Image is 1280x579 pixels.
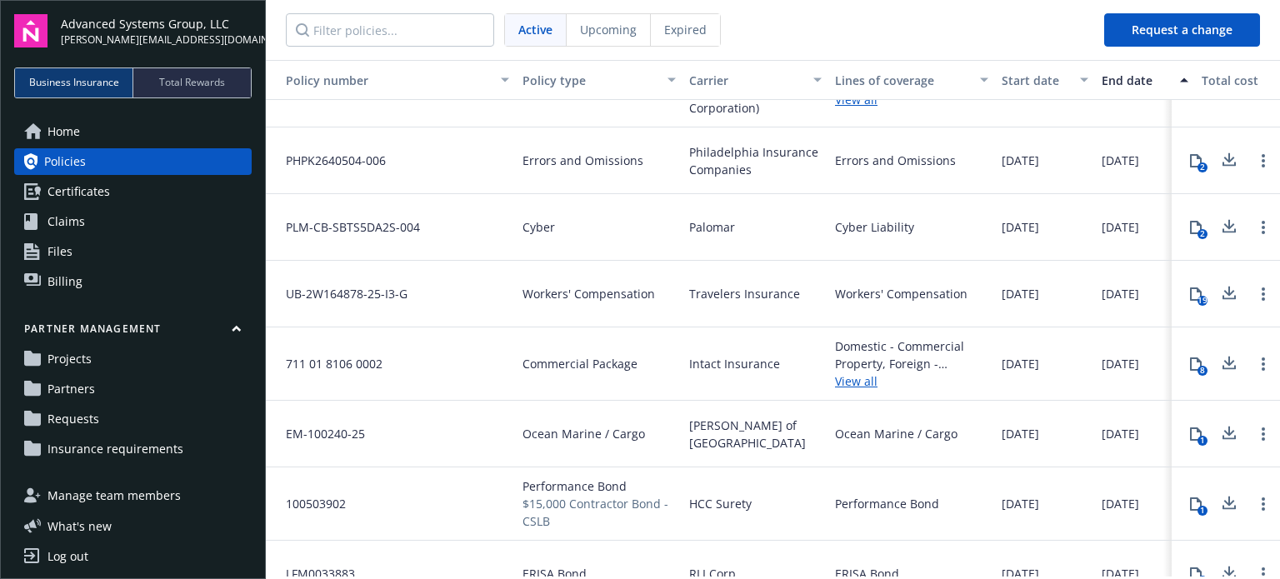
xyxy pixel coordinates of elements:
[47,208,85,235] span: Claims
[14,208,252,235] a: Claims
[682,60,828,100] button: Carrier
[1253,354,1273,374] a: Open options
[1197,436,1207,446] div: 1
[828,60,995,100] button: Lines of coverage
[47,436,183,462] span: Insurance requirements
[272,495,346,512] span: 100503902
[1179,144,1212,177] button: 2
[1253,494,1273,514] a: Open options
[272,218,420,236] span: PLM-CB-SBTS5DA2S-004
[14,346,252,372] a: Projects
[44,148,86,175] span: Policies
[1102,72,1170,89] div: End date
[14,178,252,205] a: Certificates
[689,72,803,89] div: Carrier
[522,477,676,495] span: Performance Bond
[689,355,780,372] span: Intact Insurance
[1102,425,1139,442] span: [DATE]
[516,60,682,100] button: Policy type
[61,32,252,47] span: [PERSON_NAME][EMAIL_ADDRESS][DOMAIN_NAME]
[272,285,407,302] span: UB-2W164878-25-I3-G
[47,517,112,535] span: What ' s new
[835,372,988,390] a: View all
[522,218,555,236] span: Cyber
[1002,425,1039,442] span: [DATE]
[835,337,988,372] div: Domestic - Commercial Property, Foreign - Commercial Property, Worldwide - Commercial Umbrella, K...
[1179,277,1212,311] button: 19
[522,285,655,302] span: Workers' Compensation
[14,376,252,402] a: Partners
[522,355,637,372] span: Commercial Package
[1102,218,1139,236] span: [DATE]
[1179,211,1212,244] button: 2
[272,425,365,442] span: EM-100240-25
[1095,60,1195,100] button: End date
[47,238,72,265] span: Files
[1197,506,1207,516] div: 1
[835,425,957,442] div: Ocean Marine / Cargo
[522,72,657,89] div: Policy type
[14,268,252,295] a: Billing
[1002,218,1039,236] span: [DATE]
[14,482,252,509] a: Manage team members
[1179,417,1212,451] button: 1
[1197,229,1207,239] div: 2
[689,218,735,236] span: Palomar
[286,13,494,47] input: Filter policies...
[835,285,967,302] div: Workers' Compensation
[1197,162,1207,172] div: 2
[1102,152,1139,169] span: [DATE]
[272,355,382,372] span: 711 01 8106 0002
[47,268,82,295] span: Billing
[47,346,92,372] span: Projects
[580,21,637,38] span: Upcoming
[14,406,252,432] a: Requests
[159,75,225,90] span: Total Rewards
[522,495,676,530] span: $15,000 Contractor Bond - CSLB
[47,482,181,509] span: Manage team members
[1002,285,1039,302] span: [DATE]
[689,143,822,178] span: Philadelphia Insurance Companies
[1253,424,1273,444] a: Open options
[1253,284,1273,304] a: Open options
[14,148,252,175] a: Policies
[272,72,491,89] div: Policy number
[47,543,88,570] div: Log out
[47,118,80,145] span: Home
[522,425,645,442] span: Ocean Marine / Cargo
[47,376,95,402] span: Partners
[1002,355,1039,372] span: [DATE]
[61,14,252,47] button: Advanced Systems Group, LLC[PERSON_NAME][EMAIL_ADDRESS][DOMAIN_NAME]
[664,21,707,38] span: Expired
[14,238,252,265] a: Files
[1179,487,1212,521] button: 1
[1002,495,1039,512] span: [DATE]
[689,285,800,302] span: Travelers Insurance
[61,15,252,32] span: Advanced Systems Group, LLC
[14,118,252,145] a: Home
[1253,151,1273,171] a: Open options
[1253,217,1273,237] a: Open options
[1202,72,1278,89] div: Total cost
[47,406,99,432] span: Requests
[272,72,491,89] div: Toggle SortBy
[689,495,752,512] span: HCC Surety
[47,178,110,205] span: Certificates
[1197,366,1207,376] div: 8
[835,152,956,169] div: Errors and Omissions
[1197,296,1207,306] div: 19
[14,436,252,462] a: Insurance requirements
[835,218,914,236] div: Cyber Liability
[835,495,939,512] div: Performance Bond
[522,152,643,169] span: Errors and Omissions
[995,60,1095,100] button: Start date
[1104,13,1260,47] button: Request a change
[1102,495,1139,512] span: [DATE]
[29,75,119,90] span: Business Insurance
[1179,347,1212,381] button: 8
[14,517,138,535] button: What's new
[689,417,822,452] span: [PERSON_NAME] of [GEOGRAPHIC_DATA]
[1002,72,1070,89] div: Start date
[14,322,252,342] button: Partner management
[1102,285,1139,302] span: [DATE]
